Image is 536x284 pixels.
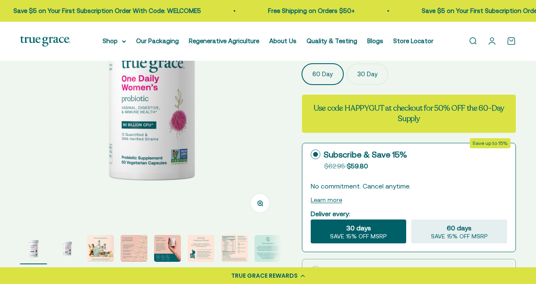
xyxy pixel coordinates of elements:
[188,235,214,262] img: Provide protection from stomach acid, allowing the probiotics to survive digestion and reach the ...
[255,235,281,264] button: Go to item 8
[307,37,357,44] a: Quality & Testing
[188,235,214,264] button: Go to item 6
[54,235,80,262] img: Daily Probiotic for Women's Vaginal, Digestive, and Immune Support* - 90 Billion CFU at time of m...
[20,235,47,264] button: Go to item 1
[121,235,147,262] img: - 12 quantified and DNA-verified probiotic cultures to support vaginal, digestive, and immune hea...
[20,235,47,262] img: Daily Probiotic for Women's Vaginal, Digestive, and Immune Support* - 90 Billion CFU at time of m...
[261,7,348,14] a: Free Shipping on Orders $50+
[154,235,181,262] img: Protects the probiotic cultures from light, moisture, and oxygen, extending shelf life and ensuri...
[367,37,383,44] a: Blogs
[393,37,433,44] a: Store Locator
[7,6,194,16] p: Save $5 on Your First Subscription Order With Code: WELCOME5
[269,37,296,44] a: About Us
[103,36,126,46] summary: Shop
[136,37,179,44] a: Our Packaging
[54,235,80,264] button: Go to item 2
[314,103,505,124] strong: Use code HAPPYGUT at checkout for 50% OFF the 60-Day Supply
[121,235,147,264] button: Go to item 4
[231,271,298,280] div: TRUE GRACE REWARDS
[87,235,114,262] img: Our full product line provides a robust and comprehensive offering for a true foundation of healt...
[87,235,114,264] button: Go to item 3
[154,235,181,264] button: Go to item 5
[189,37,259,44] a: Regenerative Agriculture
[255,235,281,262] img: Every lot of True Grace supplements undergoes extensive third-party testing. Regulation says we d...
[221,235,248,264] button: Go to item 7
[221,235,248,262] img: Our probiotics undergo extensive third-party testing at Purity-IQ Inc., a global organization del...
